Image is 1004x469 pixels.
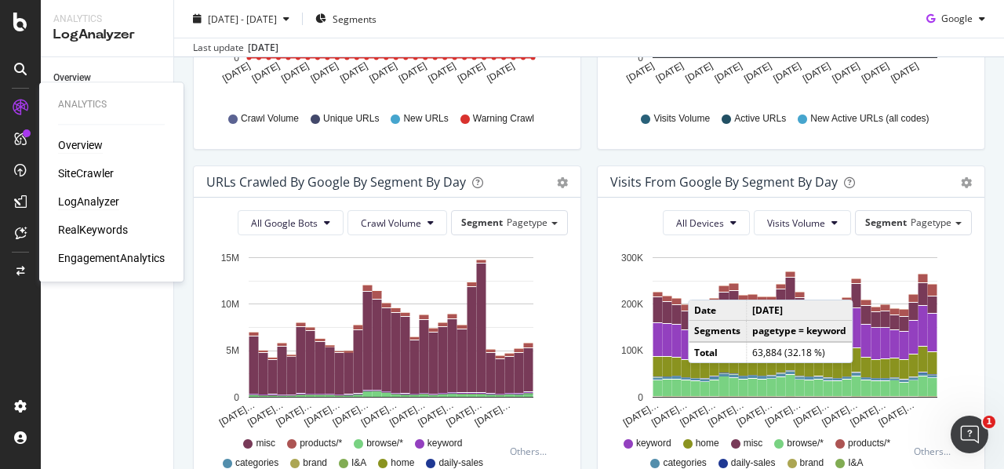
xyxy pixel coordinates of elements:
a: SiteCrawler [58,165,114,181]
span: Segment [865,216,907,229]
span: Pagetype [911,216,951,229]
text: [DATE] [742,60,773,85]
span: products/* [300,437,342,450]
button: Google [920,6,991,31]
span: Visits Volume [653,112,710,125]
span: keyword [427,437,463,450]
text: [DATE] [485,60,516,85]
span: browse/* [787,437,824,450]
text: 0 [234,53,239,64]
text: 10M [221,299,239,310]
div: Last update [193,41,278,55]
iframe: Intercom live chat [951,416,988,453]
text: 100K [621,346,643,357]
td: Total [689,342,747,362]
span: All Google Bots [251,216,318,230]
text: [DATE] [860,60,891,85]
button: All Devices [663,210,750,235]
div: Visits from Google By Segment By Day [610,174,838,190]
span: 1 [983,416,995,428]
a: LogAnalyzer [58,194,119,209]
text: [DATE] [397,60,428,85]
span: Crawl Volume [361,216,421,230]
span: Crawl Volume [241,112,299,125]
a: EngagementAnalytics [58,250,165,266]
text: [DATE] [250,60,282,85]
a: RealKeywords [58,222,128,238]
text: [DATE] [624,60,656,85]
span: misc [256,437,275,450]
span: Segments [333,12,376,25]
div: Others... [914,445,958,458]
td: Segments [689,321,747,342]
text: [DATE] [368,60,399,85]
text: [DATE] [772,60,803,85]
text: 0 [638,392,643,403]
div: gear [557,177,568,188]
text: 15M [221,253,239,264]
span: [DATE] - [DATE] [208,12,277,25]
span: home [696,437,719,450]
div: Others... [510,445,554,458]
text: [DATE] [427,60,458,85]
button: [DATE] - [DATE] [187,6,296,31]
text: [DATE] [713,60,744,85]
text: [DATE] [220,60,252,85]
text: [DATE] [889,60,920,85]
text: [DATE] [456,60,487,85]
text: [DATE] [683,60,715,85]
svg: A chart. [610,248,966,430]
a: Overview [58,137,103,153]
div: LogAnalyzer [53,26,161,44]
div: URLs Crawled by Google By Segment By Day [206,174,466,190]
button: Visits Volume [754,210,851,235]
text: [DATE] [654,60,686,85]
text: [DATE] [309,60,340,85]
div: gear [961,177,972,188]
text: [DATE] [801,60,832,85]
span: products/* [848,437,890,450]
span: browse/* [366,437,403,450]
div: Overview [53,70,91,86]
span: Segment [461,216,503,229]
text: [DATE] [279,60,311,85]
span: Active URLs [734,112,786,125]
span: Warning Crawl [473,112,534,125]
text: [DATE] [338,60,369,85]
text: 0 [234,392,239,403]
span: misc [744,437,763,450]
td: [DATE] [747,300,853,321]
td: Date [689,300,747,321]
div: [DATE] [248,41,278,55]
span: Pagetype [507,216,547,229]
span: Visits Volume [767,216,825,230]
div: Analytics [58,98,165,111]
text: 200K [621,299,643,310]
svg: A chart. [206,248,562,430]
span: New Active URLs (all codes) [810,112,929,125]
span: All Devices [676,216,724,230]
button: Crawl Volume [347,210,447,235]
div: Analytics [53,13,161,26]
span: Unique URLs [323,112,379,125]
span: New URLs [403,112,448,125]
text: 5M [226,346,239,357]
td: 63,884 (32.18 %) [747,342,853,362]
a: Overview [53,70,162,86]
text: 300K [621,253,643,264]
button: All Google Bots [238,210,344,235]
td: pagetype = keyword [747,321,853,342]
text: [DATE] [831,60,862,85]
button: Segments [309,6,383,31]
span: keyword [636,437,671,450]
text: 0 [638,53,643,64]
span: Google [941,12,973,25]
